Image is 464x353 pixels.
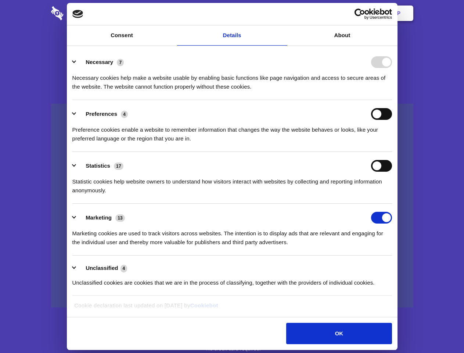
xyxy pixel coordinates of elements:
a: Consent [67,25,177,46]
button: Statistics (17) [72,160,128,172]
a: Contact [298,2,332,25]
h4: Auto-redaction of sensitive data, encrypted data sharing and self-destructing private chats. Shar... [51,67,413,91]
button: OK [286,323,392,344]
span: 7 [117,59,124,66]
button: Marketing (13) [72,212,130,224]
img: logo-wordmark-white-trans-d4663122ce5f474addd5e946df7df03e33cb6a1c49d2221995e7729f52c070b2.svg [51,6,114,20]
label: Necessary [86,59,113,65]
button: Necessary (7) [72,56,129,68]
label: Marketing [86,214,112,221]
a: Usercentrics Cookiebot - opens in a new window [328,8,392,19]
a: About [287,25,398,46]
span: 4 [121,265,127,272]
h1: Eliminate Slack Data Loss. [51,33,413,60]
label: Statistics [86,163,110,169]
label: Preferences [86,111,117,117]
div: Statistic cookies help website owners to understand how visitors interact with websites by collec... [72,172,392,195]
span: 17 [114,163,123,170]
img: logo [72,10,83,18]
a: Wistia video thumbnail [51,104,413,308]
div: Cookie declaration last updated on [DATE] by [69,301,395,315]
div: Unclassified cookies are cookies that we are in the process of classifying, together with the pro... [72,273,392,287]
a: Login [333,2,365,25]
span: 13 [115,214,125,222]
a: Cookiebot [190,302,218,309]
div: Marketing cookies are used to track visitors across websites. The intention is to display ads tha... [72,224,392,247]
span: 4 [121,111,128,118]
div: Necessary cookies help make a website usable by enabling basic functions like page navigation and... [72,68,392,91]
div: Preference cookies enable a website to remember information that changes the way the website beha... [72,120,392,143]
button: Preferences (4) [72,108,133,120]
a: Pricing [216,2,248,25]
button: Unclassified (4) [72,264,132,273]
a: Details [177,25,287,46]
iframe: Drift Widget Chat Controller [427,316,455,344]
